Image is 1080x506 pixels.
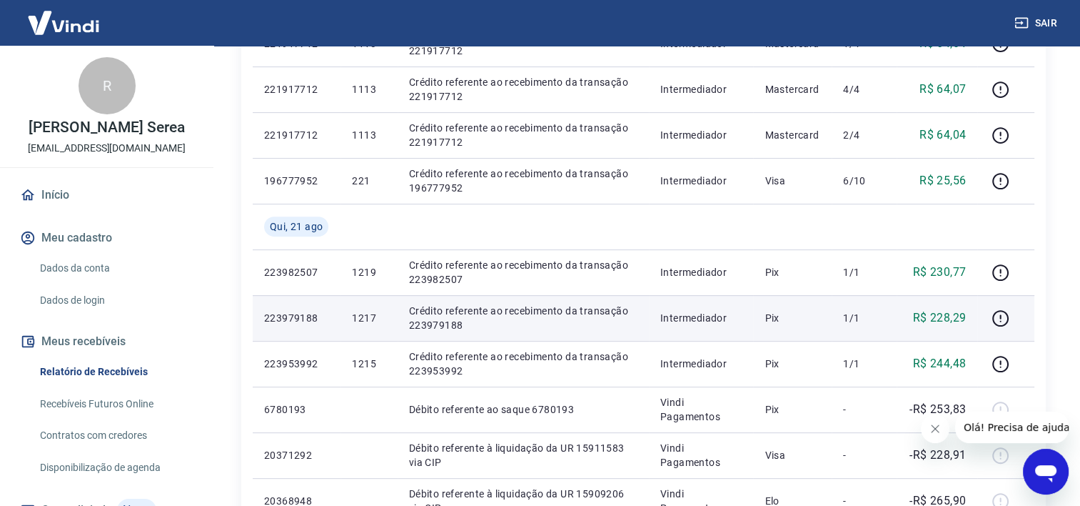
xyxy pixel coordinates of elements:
[919,126,966,144] p: R$ 64,04
[409,121,637,149] p: Crédito referente ao recebimento da transação 221917712
[764,357,820,371] p: Pix
[409,258,637,287] p: Crédito referente ao recebimento da transação 223982507
[660,395,742,424] p: Vindi Pagamentos
[264,82,329,96] p: 221917712
[660,174,742,188] p: Intermediador
[409,75,637,104] p: Crédito referente ao recebimento da transação 221917712
[764,311,820,325] p: Pix
[1023,449,1069,495] iframe: Botão para abrir a janela de mensagens
[34,254,196,283] a: Dados da conta
[17,222,196,254] button: Meu cadastro
[270,219,323,234] span: Qui, 21 ago
[34,357,196,387] a: Relatório de Recebíveis
[843,174,885,188] p: 6/10
[34,390,196,419] a: Recebíveis Futuros Online
[34,453,196,482] a: Disponibilização de agenda
[843,265,885,279] p: 1/1
[764,402,820,417] p: Pix
[660,311,742,325] p: Intermediador
[352,128,385,142] p: 1113
[660,265,742,279] p: Intermediador
[409,167,637,195] p: Crédito referente ao recebimento da transação 196777952
[764,128,820,142] p: Mastercard
[17,326,196,357] button: Meus recebíveis
[660,441,742,470] p: Vindi Pagamentos
[843,357,885,371] p: 1/1
[264,311,329,325] p: 223979188
[34,421,196,450] a: Contratos com credores
[264,128,329,142] p: 221917712
[913,309,967,327] p: R$ 228,29
[660,128,742,142] p: Intermediador
[17,179,196,211] a: Início
[909,401,966,418] p: -R$ 253,83
[29,120,184,135] p: [PERSON_NAME] Serea
[955,412,1069,443] iframe: Mensagem da empresa
[843,128,885,142] p: 2/4
[264,357,329,371] p: 223953992
[352,174,385,188] p: 221
[843,311,885,325] p: 1/1
[909,447,966,464] p: -R$ 228,91
[79,57,136,114] div: R
[409,402,637,417] p: Débito referente ao saque 6780193
[409,304,637,332] p: Crédito referente ao recebimento da transação 223979188
[843,402,885,417] p: -
[764,82,820,96] p: Mastercard
[352,311,385,325] p: 1217
[409,441,637,470] p: Débito referente à liquidação da UR 15911583 via CIP
[264,174,329,188] p: 196777952
[843,448,885,462] p: -
[843,82,885,96] p: 4/4
[352,265,385,279] p: 1219
[264,448,329,462] p: 20371292
[660,82,742,96] p: Intermediador
[28,141,186,156] p: [EMAIL_ADDRESS][DOMAIN_NAME]
[352,82,385,96] p: 1113
[409,349,637,378] p: Crédito referente ao recebimento da transação 223953992
[1011,10,1063,36] button: Sair
[264,265,329,279] p: 223982507
[17,1,110,44] img: Vindi
[352,357,385,371] p: 1215
[921,415,949,443] iframe: Fechar mensagem
[919,81,966,98] p: R$ 64,07
[9,10,120,21] span: Olá! Precisa de ajuda?
[34,286,196,315] a: Dados de login
[913,264,967,281] p: R$ 230,77
[660,357,742,371] p: Intermediador
[913,355,967,372] p: R$ 244,48
[764,265,820,279] p: Pix
[764,448,820,462] p: Visa
[264,402,329,417] p: 6780193
[919,172,966,189] p: R$ 25,56
[764,174,820,188] p: Visa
